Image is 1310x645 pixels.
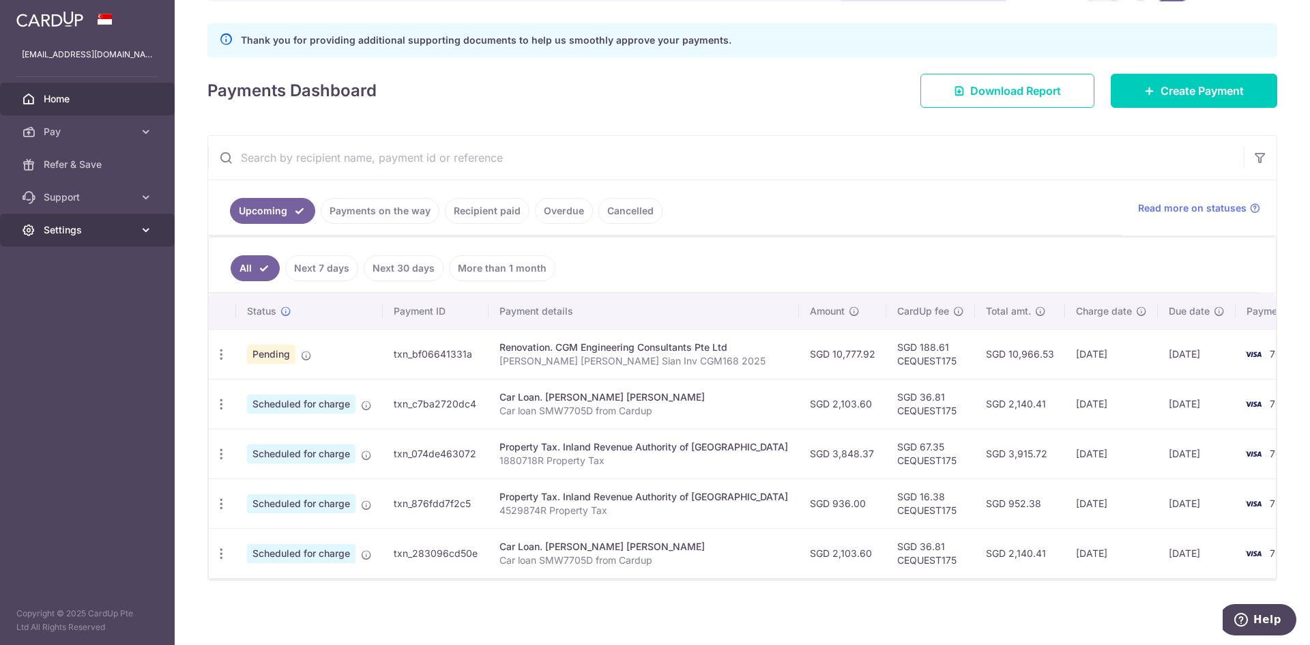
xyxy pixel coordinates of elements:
[1065,528,1158,578] td: [DATE]
[247,395,355,414] span: Scheduled for charge
[535,198,593,224] a: Overdue
[1223,604,1296,638] iframe: Opens a widget where you can find more information
[1076,304,1132,318] span: Charge date
[499,404,788,418] p: Car loan SMW7705D from Cardup
[886,329,975,379] td: SGD 188.61 CEQUEST175
[975,379,1065,429] td: SGD 2,140.41
[499,454,788,468] p: 1880718R Property Tax
[975,478,1065,528] td: SGD 952.38
[799,379,886,429] td: SGD 2,103.60
[1158,478,1236,528] td: [DATE]
[383,478,489,528] td: txn_876fdd7f2c5
[321,198,439,224] a: Payments on the way
[247,544,355,563] span: Scheduled for charge
[975,329,1065,379] td: SGD 10,966.53
[1240,545,1267,562] img: Bank Card
[1240,446,1267,462] img: Bank Card
[799,478,886,528] td: SGD 936.00
[1065,329,1158,379] td: [DATE]
[1138,201,1260,215] a: Read more on statuses
[1270,448,1294,459] span: 7030
[499,504,788,517] p: 4529874R Property Tax
[499,390,788,404] div: Car Loan. [PERSON_NAME] [PERSON_NAME]
[1065,478,1158,528] td: [DATE]
[499,540,788,554] div: Car Loan. [PERSON_NAME] [PERSON_NAME]
[1270,498,1294,509] span: 7030
[383,528,489,578] td: txn_283096cd50e
[975,528,1065,578] td: SGD 2,140.41
[383,329,489,379] td: txn_bf06641331a
[208,136,1244,180] input: Search by recipient name, payment id or reference
[44,92,134,106] span: Home
[449,255,555,281] a: More than 1 month
[1065,429,1158,478] td: [DATE]
[247,494,355,513] span: Scheduled for charge
[1161,83,1244,99] span: Create Payment
[207,78,377,103] h4: Payments Dashboard
[1111,74,1277,108] a: Create Payment
[241,32,731,48] p: Thank you for providing additional supporting documents to help us smoothly approve your payments.
[886,528,975,578] td: SGD 36.81 CEQUEST175
[799,329,886,379] td: SGD 10,777.92
[886,379,975,429] td: SGD 36.81 CEQUEST175
[383,293,489,329] th: Payment ID
[247,304,276,318] span: Status
[247,444,355,463] span: Scheduled for charge
[16,11,83,27] img: CardUp
[1138,201,1247,215] span: Read more on statuses
[1169,304,1210,318] span: Due date
[489,293,799,329] th: Payment details
[44,223,134,237] span: Settings
[886,478,975,528] td: SGD 16.38 CEQUEST175
[1270,348,1294,360] span: 7030
[897,304,949,318] span: CardUp fee
[1270,547,1294,559] span: 7030
[886,429,975,478] td: SGD 67.35 CEQUEST175
[364,255,443,281] a: Next 30 days
[383,429,489,478] td: txn_074de463072
[1065,379,1158,429] td: [DATE]
[1240,496,1267,512] img: Bank Card
[44,190,134,204] span: Support
[970,83,1061,99] span: Download Report
[1158,379,1236,429] td: [DATE]
[920,74,1094,108] a: Download Report
[383,379,489,429] td: txn_c7ba2720dc4
[1158,528,1236,578] td: [DATE]
[1270,398,1294,410] span: 7030
[810,304,845,318] span: Amount
[499,440,788,454] div: Property Tax. Inland Revenue Authority of [GEOGRAPHIC_DATA]
[1158,429,1236,478] td: [DATE]
[44,158,134,171] span: Refer & Save
[1158,329,1236,379] td: [DATE]
[499,490,788,504] div: Property Tax. Inland Revenue Authority of [GEOGRAPHIC_DATA]
[230,198,315,224] a: Upcoming
[231,255,280,281] a: All
[975,429,1065,478] td: SGD 3,915.72
[499,554,788,567] p: Car loan SMW7705D from Cardup
[22,48,153,61] p: [EMAIL_ADDRESS][DOMAIN_NAME]
[247,345,295,364] span: Pending
[799,429,886,478] td: SGD 3,848.37
[445,198,529,224] a: Recipient paid
[986,304,1031,318] span: Total amt.
[1240,396,1267,412] img: Bank Card
[799,528,886,578] td: SGD 2,103.60
[285,255,358,281] a: Next 7 days
[499,341,788,354] div: Renovation. CGM Engineering Consultants Pte Ltd
[499,354,788,368] p: [PERSON_NAME] [PERSON_NAME] Sian Inv CGM168 2025
[1240,346,1267,362] img: Bank Card
[598,198,663,224] a: Cancelled
[44,125,134,139] span: Pay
